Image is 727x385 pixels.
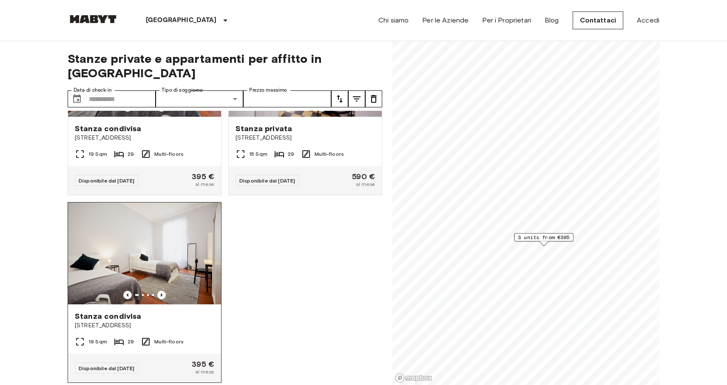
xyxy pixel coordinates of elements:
[637,15,659,25] a: Accedi
[518,233,570,241] span: 3 units from €395
[68,90,85,107] button: Choose date
[573,11,624,29] a: Contattaci
[88,150,107,158] span: 19 Sqm
[79,177,134,184] span: Disponibile dal [DATE]
[75,321,214,330] span: [STREET_ADDRESS]
[123,291,132,299] button: Previous image
[75,134,214,142] span: [STREET_ADDRESS]
[422,15,469,25] a: Per le Aziende
[356,180,375,188] span: al mese
[545,15,559,25] a: Blog
[154,150,184,158] span: Multi-floors
[378,15,409,25] a: Chi siamo
[249,150,267,158] span: 15 Sqm
[315,150,344,158] span: Multi-floors
[236,134,375,142] span: [STREET_ADDRESS]
[128,338,134,346] span: 29
[352,173,375,180] span: 590 €
[157,291,166,299] button: Previous image
[75,311,141,321] span: Stanza condivisa
[195,180,214,188] span: al mese
[75,124,141,134] span: Stanza condivisa
[68,15,119,23] img: Habyt
[239,177,295,184] span: Disponibile dal [DATE]
[74,87,112,94] label: Data di check-in
[249,87,287,94] label: Prezzo massimo
[192,360,214,368] span: 395 €
[365,90,382,107] button: tune
[68,202,221,304] img: Marketing picture of unit IT-13-001-001-23H
[146,15,217,25] p: [GEOGRAPHIC_DATA]
[331,90,348,107] button: tune
[395,373,432,383] a: Mapbox logo
[68,202,222,383] a: Marketing picture of unit IT-13-001-001-23HPrevious imagePrevious imageStanza condivisa[STREET_AD...
[192,173,214,180] span: 395 €
[88,338,107,346] span: 19 Sqm
[348,90,365,107] button: tune
[514,233,574,246] div: Map marker
[482,15,531,25] a: Per i Proprietari
[288,150,294,158] span: 29
[154,338,184,346] span: Multi-floors
[68,51,382,80] span: Stanze private e appartamenti per affitto in [GEOGRAPHIC_DATA]
[195,368,214,376] span: al mese
[79,365,134,371] span: Disponibile dal [DATE]
[128,150,134,158] span: 29
[162,87,203,94] label: Tipo di soggiorno
[236,124,292,134] span: Stanza privata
